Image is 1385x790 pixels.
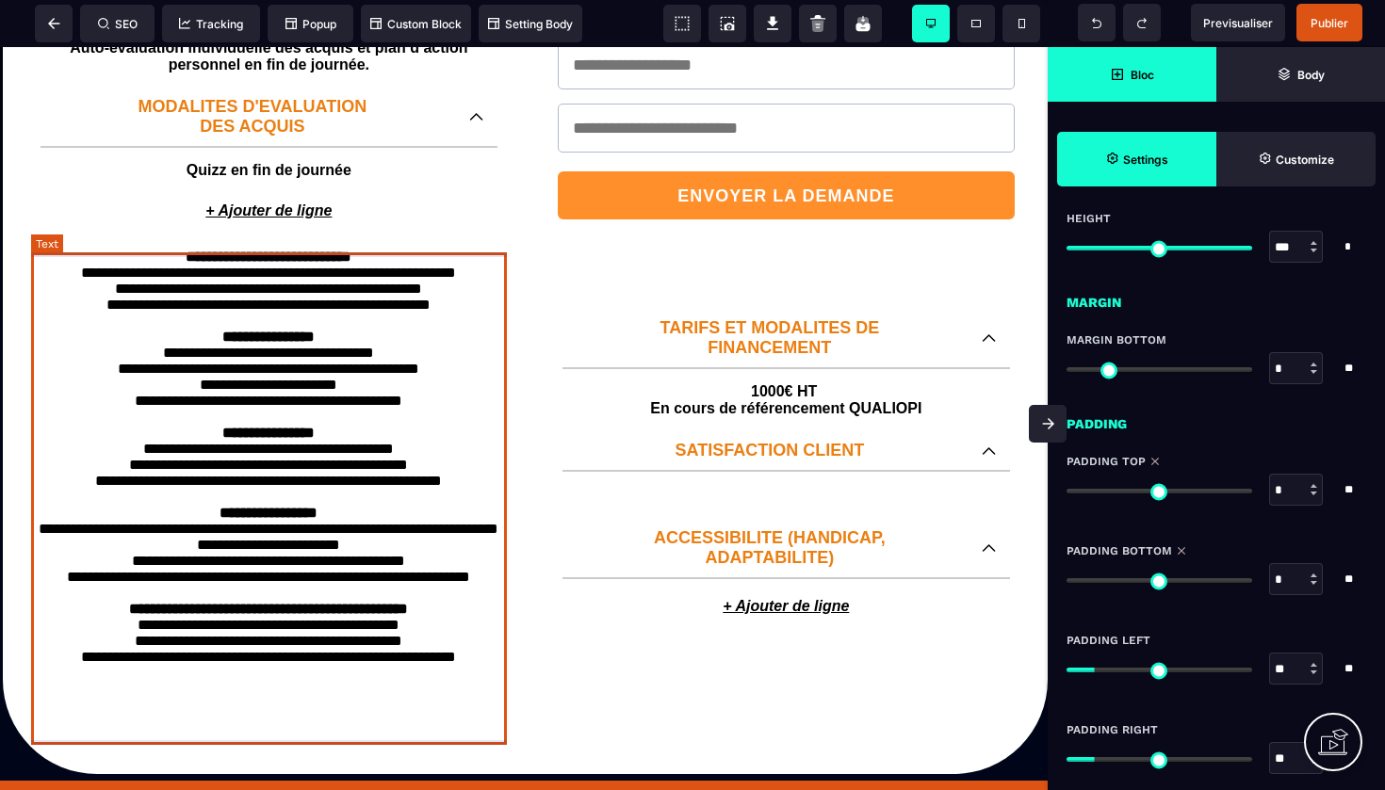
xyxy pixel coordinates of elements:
span: Screenshot [709,5,746,42]
div: Padding [1048,403,1385,435]
span: Open Layer Manager [1216,47,1385,102]
span: Padding Left [1067,633,1150,648]
p: + Ajouter de ligne [31,146,507,182]
strong: Settings [1123,153,1168,167]
span: Height [1067,211,1111,226]
button: ENVOYER LA DEMANDE [558,124,1015,172]
p: SATISFACTION CLIENT [577,394,963,413]
p: ACCESSIBILITE (HANDICAP, ADAPTABILITE) [577,481,963,521]
span: Publier [1311,16,1348,30]
span: Padding Right [1067,722,1158,737]
p: + Ajouter de ligne [553,541,1019,577]
span: Preview [1191,4,1285,41]
span: SEO [98,17,138,31]
text: Quizz en fin de journée [45,110,493,137]
span: Setting Body [488,17,573,31]
strong: Body [1297,68,1325,82]
strong: Bloc [1131,68,1154,82]
span: Popup [285,17,336,31]
span: Tracking [179,17,243,31]
span: Settings [1057,132,1216,186]
span: Custom Block [370,17,462,31]
div: Margin [1048,282,1385,314]
p: TARIFS ET MODALITES DE FINANCEMENT [577,271,963,311]
span: Margin Bottom [1067,332,1166,347]
text: 1000€ HT En cours de référencement QUALIOPI [562,331,1010,375]
p: MODALITES D'EVALUATION DES ACQUIS [55,50,450,89]
span: Open Style Manager [1216,132,1376,186]
span: Previsualiser [1203,16,1273,30]
span: Padding Bottom [1067,543,1172,558]
strong: Customize [1276,153,1334,167]
span: View components [663,5,701,42]
span: Open Blocks [1048,47,1216,102]
span: Padding Top [1067,454,1146,469]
